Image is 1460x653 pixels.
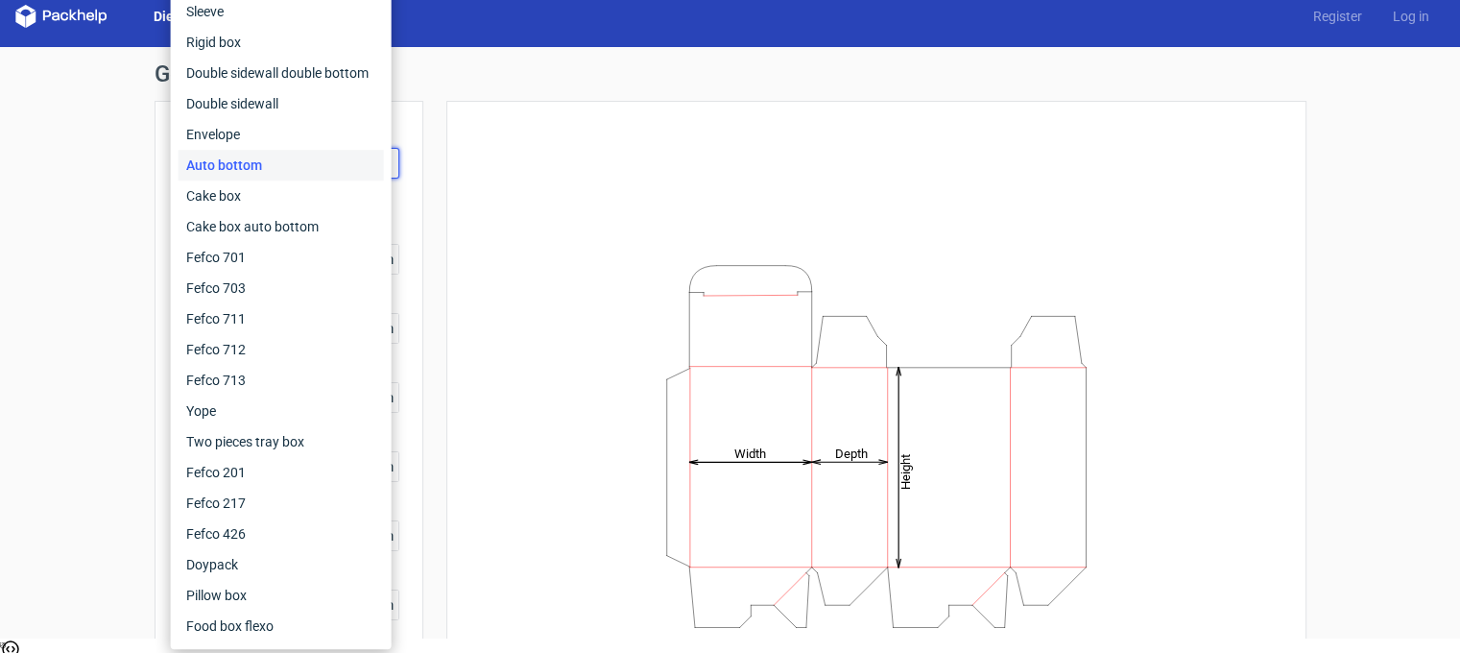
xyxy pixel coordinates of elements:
[179,273,384,303] div: Fefco 703
[179,488,384,519] div: Fefco 217
[179,611,384,641] div: Food box flexo
[179,150,384,181] div: Auto bottom
[138,7,219,26] a: Dielines
[179,580,384,611] div: Pillow box
[179,519,384,549] div: Fefco 426
[179,457,384,488] div: Fefco 201
[179,396,384,426] div: Yope
[179,303,384,334] div: Fefco 711
[1377,7,1445,26] a: Log in
[179,181,384,211] div: Cake box
[179,119,384,150] div: Envelope
[179,88,384,119] div: Double sidewall
[179,211,384,242] div: Cake box auto bottom
[179,549,384,580] div: Doypack
[898,453,912,489] tspan: Height
[179,334,384,365] div: Fefco 712
[733,446,765,460] tspan: Width
[179,27,384,58] div: Rigid box
[179,242,384,273] div: Fefco 701
[179,365,384,396] div: Fefco 713
[1298,7,1377,26] a: Register
[179,426,384,457] div: Two pieces tray box
[834,446,867,460] tspan: Depth
[179,58,384,88] div: Double sidewall double bottom
[155,62,1306,85] h1: Generate new dieline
